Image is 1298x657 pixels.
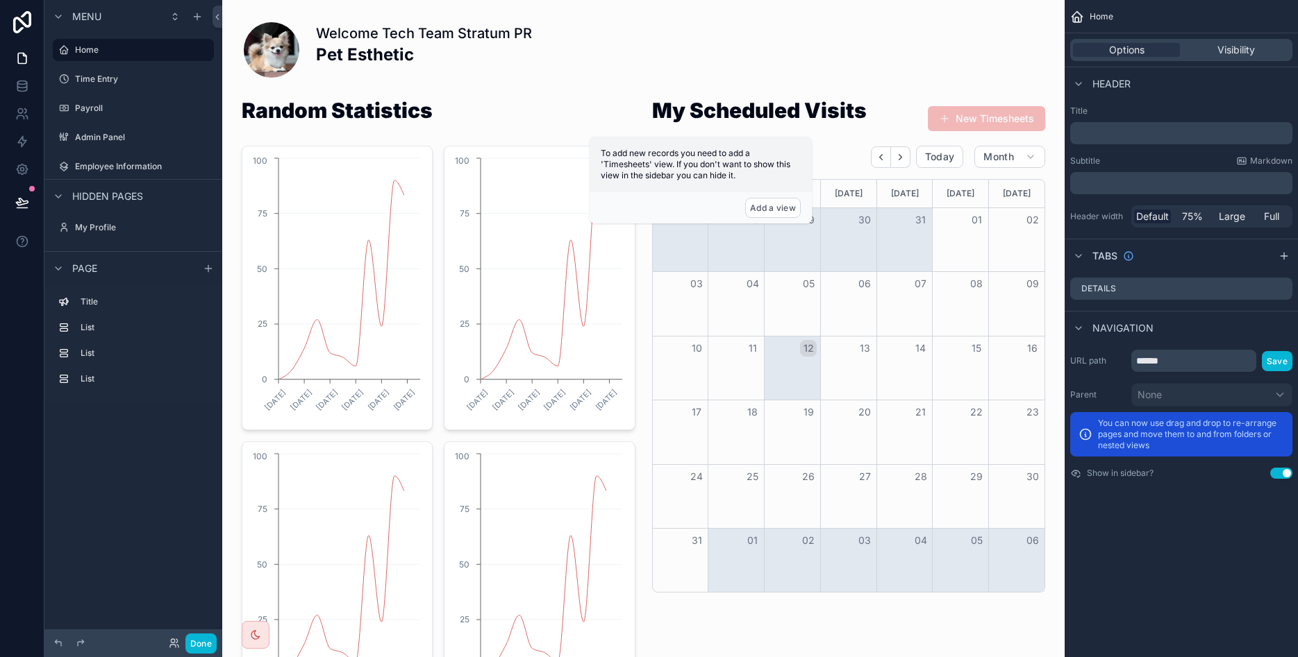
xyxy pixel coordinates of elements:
[1092,321,1154,335] span: Navigation
[1131,383,1292,407] button: None
[53,68,214,90] a: Time Entry
[53,126,214,148] a: Admin Panel
[856,468,873,485] button: 27
[800,468,817,485] button: 26
[81,348,208,359] label: List
[688,468,705,485] button: 24
[1264,210,1279,223] span: Full
[1024,275,1041,292] button: 09
[72,262,97,275] span: Page
[913,532,929,549] button: 04
[968,212,985,228] button: 01
[1070,122,1292,144] div: scrollable content
[913,340,929,357] button: 14
[1219,210,1245,223] span: Large
[968,275,985,292] button: 08
[1070,355,1126,366] label: URL path
[1092,249,1117,263] span: Tabs
[81,296,208,307] label: Title
[800,340,817,357] button: 12
[913,212,929,228] button: 31
[75,222,211,233] label: My Profile
[1182,210,1203,223] span: 75%
[1087,468,1154,479] label: Show in sidebar?
[745,198,801,218] button: Add a view
[1024,532,1041,549] button: 06
[856,340,873,357] button: 13
[1092,77,1131,91] span: Header
[856,275,873,292] button: 06
[75,103,211,114] label: Payroll
[53,155,214,178] a: Employee Information
[75,74,211,85] label: Time Entry
[688,532,705,549] button: 31
[1024,212,1041,228] button: 02
[913,468,929,485] button: 28
[75,161,211,172] label: Employee Information
[968,468,985,485] button: 29
[688,404,705,420] button: 17
[1250,155,1292,167] span: Markdown
[856,404,873,420] button: 20
[1262,351,1292,371] button: Save
[1136,210,1169,223] span: Default
[856,212,873,228] button: 30
[800,404,817,420] button: 19
[1070,211,1126,222] label: Header width
[81,322,208,333] label: List
[185,633,217,654] button: Done
[75,132,211,143] label: Admin Panel
[601,148,790,180] span: To add new records you need to add a 'Timesheets' view. If you don't want to show this view in th...
[968,532,985,549] button: 05
[968,340,985,357] button: 15
[1070,389,1126,400] label: Parent
[1070,155,1100,167] label: Subtitle
[744,404,761,420] button: 18
[744,532,761,549] button: 01
[81,373,208,384] label: List
[1070,172,1292,194] div: scrollable content
[1070,105,1292,117] label: Title
[856,532,873,549] button: 03
[75,44,206,56] label: Home
[913,275,929,292] button: 07
[688,340,705,357] button: 10
[688,275,705,292] button: 03
[1024,340,1041,357] button: 16
[1109,43,1145,57] span: Options
[53,39,214,61] a: Home
[1217,43,1255,57] span: Visibility
[72,189,143,203] span: Hidden pages
[1138,388,1162,402] span: None
[1081,283,1116,294] label: Details
[44,284,222,404] div: scrollable content
[53,97,214,119] a: Payroll
[1024,404,1041,420] button: 23
[800,275,817,292] button: 05
[72,10,101,24] span: Menu
[1090,11,1113,22] span: Home
[1236,155,1292,167] a: Markdown
[744,275,761,292] button: 04
[744,340,761,357] button: 11
[1024,468,1041,485] button: 30
[913,404,929,420] button: 21
[744,468,761,485] button: 25
[1098,418,1284,451] p: You can now use drag and drop to re-arrange pages and move them to and from folders or nested views
[968,404,985,420] button: 22
[800,532,817,549] button: 02
[53,216,214,239] a: My Profile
